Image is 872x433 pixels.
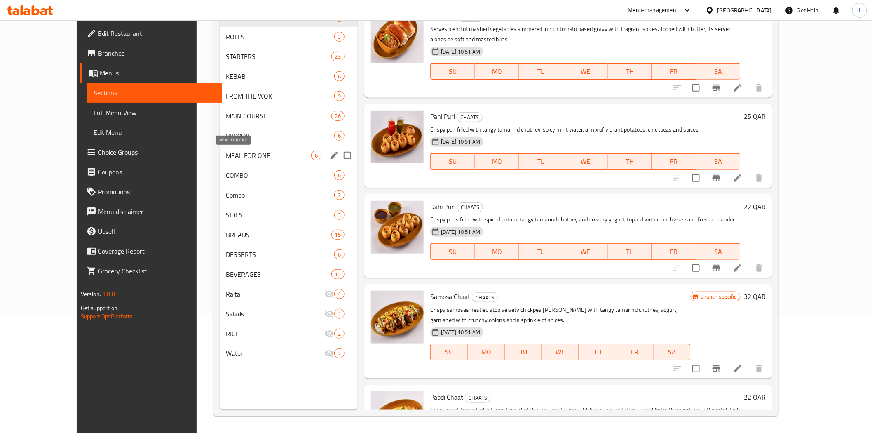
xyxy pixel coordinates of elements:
[334,210,345,220] div: items
[87,83,222,103] a: Sections
[220,126,358,146] div: BIRYANI6
[620,346,650,358] span: FR
[331,230,345,240] div: items
[582,346,613,358] span: TH
[475,63,519,80] button: MO
[332,271,344,278] span: 12
[220,225,358,245] div: BREADS15
[226,131,334,141] span: BIRYANI
[98,187,216,197] span: Promotions
[98,147,216,157] span: Choice Groups
[655,246,693,258] span: FR
[335,290,344,298] span: 4
[98,246,216,256] span: Coverage Report
[332,53,344,61] span: 23
[81,311,133,322] a: Support.OpsPlatform
[611,246,649,258] span: TH
[434,246,471,258] span: SU
[733,83,743,93] a: Edit menu item
[430,290,470,303] span: Samosa Chaat
[220,86,358,106] div: FROM THE WOK9
[567,155,604,167] span: WE
[220,264,358,284] div: BEVERAGES12
[472,293,497,302] span: CHAATS
[226,329,324,339] span: RICE
[696,243,741,260] button: SA
[226,289,324,299] span: Raita
[100,68,216,78] span: Menus
[371,111,424,163] img: Pani Puri
[744,391,766,403] h6: 22 QAR
[80,142,222,162] a: Choice Groups
[744,10,766,22] h6: 29 QAR
[226,348,324,358] span: Water
[523,66,560,78] span: TU
[430,344,468,360] button: SU
[324,289,334,299] svg: Inactive section
[655,66,693,78] span: FR
[81,289,101,299] span: Version:
[94,127,216,137] span: Edit Menu
[744,111,766,122] h6: 25 QAR
[335,33,344,41] span: 3
[657,346,687,358] span: SA
[98,48,216,58] span: Branches
[226,111,331,121] span: MAIN COURSE
[312,152,321,160] span: 6
[334,309,345,319] div: items
[226,52,331,61] div: STARTERS
[80,43,222,63] a: Branches
[749,168,769,188] button: delete
[700,155,737,167] span: SA
[80,202,222,221] a: Menu disclaimer
[220,165,358,185] div: COMBO6
[331,111,345,121] div: items
[478,155,516,167] span: MO
[226,71,334,81] span: KEBAB
[334,348,345,358] div: items
[706,359,726,379] button: Branch-specific-item
[749,359,769,379] button: delete
[80,162,222,182] a: Coupons
[335,191,344,199] span: 2
[335,172,344,179] span: 6
[717,6,772,15] div: [GEOGRAPHIC_DATA]
[628,5,679,15] div: Menu-management
[80,63,222,83] a: Menus
[706,258,726,278] button: Branch-specific-item
[331,269,345,279] div: items
[220,344,358,363] div: Water2
[98,207,216,216] span: Menu disclaimer
[465,393,491,403] div: CHAATS
[859,6,860,15] span: I
[611,155,649,167] span: TH
[523,246,560,258] span: TU
[430,305,691,325] p: Crispy samosas nestled atop velvety chickpea [PERSON_NAME] with tangy tamarind chutney, yogurt, g...
[749,78,769,98] button: delete
[475,243,519,260] button: MO
[371,291,424,344] img: Samosa Chaat
[332,112,344,120] span: 26
[334,289,345,299] div: items
[334,170,345,180] div: items
[563,243,607,260] button: WE
[335,132,344,140] span: 6
[438,328,483,336] span: [DATE] 10:51 AM
[94,108,216,118] span: Full Menu View
[226,190,334,200] span: Combo
[371,10,424,63] img: Pav Bhaji
[371,201,424,254] img: Dahi Puri
[579,344,616,360] button: TH
[220,47,358,66] div: STARTERS23
[226,269,331,279] div: BEVERAGES
[523,155,560,167] span: TU
[335,350,344,358] span: 2
[334,91,345,101] div: items
[608,153,652,170] button: TH
[328,149,340,162] button: edit
[220,324,358,344] div: RICE2
[744,291,766,302] h6: 32 QAR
